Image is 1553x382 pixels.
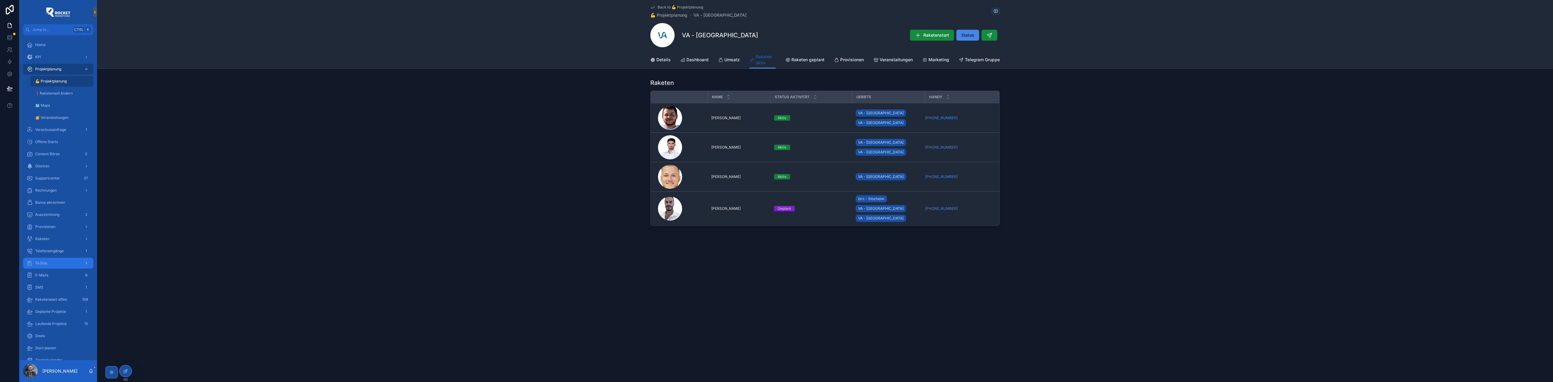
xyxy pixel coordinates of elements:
a: VA - [GEOGRAPHIC_DATA] [856,205,906,212]
span: Auszeichnung [35,212,59,217]
a: To Dos [23,258,93,269]
a: Content Börse0 [23,149,93,159]
a: [PHONE_NUMBER] [925,116,992,120]
a: Auszeichnung2 [23,209,93,220]
span: Veranstaltungen [880,57,913,63]
a: VA - [GEOGRAPHIC_DATA] [856,149,906,156]
a: Supportcenter37 [23,173,93,184]
span: VA - [GEOGRAPHIC_DATA] [693,12,746,18]
a: [PHONE_NUMBER] [925,206,992,211]
a: Bonus abrechnen [23,197,93,208]
div: Aktiv [778,115,787,121]
span: Status Aktivität [775,95,810,99]
span: KPI [35,55,41,59]
span: VA - [GEOGRAPHIC_DATA] [858,111,904,116]
span: Start planen [35,346,56,350]
span: Projektplanung [35,67,61,72]
span: [PERSON_NAME] [711,145,741,150]
span: Raketen geplant [791,57,824,63]
a: Geplante Projekte1 [23,306,93,317]
span: Jump to... [32,27,71,32]
span: Telefoneingänge [35,249,64,253]
div: Aktiv [778,174,787,179]
h1: Raketen [650,79,674,87]
a: Provisionen [834,54,864,66]
img: App logo [46,7,70,17]
span: Back to 💪 Projektplanung [658,5,703,10]
a: 🗺 Maps [30,100,93,111]
a: Marketing [922,54,949,66]
span: E-Mails [35,273,48,278]
span: Marketing [928,57,949,63]
a: Details [650,54,671,66]
span: [PERSON_NAME] [711,116,741,120]
div: 1 [83,126,90,133]
h1: VA - [GEOGRAPHIC_DATA] [682,31,758,39]
span: Raketen [35,236,49,241]
a: Home [23,39,93,50]
span: 🥳 Veranstaltungen [35,115,69,120]
a: Rechnungen [23,185,93,196]
span: [PERSON_NAME] [711,206,741,211]
a: VA - [GEOGRAPHIC_DATA] [856,139,906,146]
a: Veranstaltungen [874,54,913,66]
a: VA - [GEOGRAPHIC_DATA] [856,172,921,182]
a: [PHONE_NUMBER] [925,145,992,150]
span: 💪 Projektplanung [650,12,687,18]
a: KPI [23,52,93,62]
a: Aktiv [774,174,848,179]
a: VA - [GEOGRAPHIC_DATA] [856,119,906,126]
a: bn:t - StozheimVA - [GEOGRAPHIC_DATA]VA - [GEOGRAPHIC_DATA] [856,194,921,223]
a: [PHONE_NUMBER] [925,206,958,211]
span: Umsatz [724,57,740,63]
div: Geplant [778,206,791,211]
div: 6 [83,272,90,279]
a: VA - [GEOGRAPHIC_DATA] [856,173,906,180]
p: [PERSON_NAME] [42,368,77,374]
span: VA - [GEOGRAPHIC_DATA] [858,216,904,221]
a: SMS1 [23,282,93,293]
a: Aktiv [774,115,848,121]
span: Raketen aktiv [756,54,776,66]
a: Umsatz [718,54,740,66]
a: Aktiv [774,145,848,150]
span: Details [656,57,671,63]
span: Terminkalender [35,358,62,363]
div: 0 [83,150,90,158]
span: 💪 Projektplanung [35,79,67,84]
span: VA - [GEOGRAPHIC_DATA] [858,150,904,155]
span: Name [712,95,723,99]
span: Rechnungen [35,188,57,193]
a: Telefoneingänge1 [23,246,93,256]
span: Telegram Gruppe [965,57,1000,63]
span: VA - [GEOGRAPHIC_DATA] [858,120,904,125]
a: VA - [GEOGRAPHIC_DATA] [856,215,906,222]
a: [PERSON_NAME] [711,116,767,120]
a: Offene Starts [23,136,93,147]
a: 💪 Projektplanung [30,76,93,87]
div: 1 [83,308,90,315]
a: [PERSON_NAME] [711,206,767,211]
span: Dashboard [686,57,709,63]
div: 1 [83,284,90,291]
a: Terminkalender [23,355,93,366]
span: Ctrl [73,27,84,33]
button: Status [956,30,979,41]
span: K [86,27,90,32]
span: Deals [35,333,45,338]
a: VA - [GEOGRAPHIC_DATA]VA - [GEOGRAPHIC_DATA] [856,108,921,128]
a: Glocken [23,161,93,172]
a: [PHONE_NUMBER] [925,174,958,179]
a: Start planen [23,343,93,354]
a: [PHONE_NUMBER] [925,145,958,150]
span: Bonus abrechnen [35,200,65,205]
a: Back to 💪 Projektplanung [650,5,703,10]
a: E-Mails6 [23,270,93,281]
a: Telegram Gruppe [959,54,1000,66]
button: Jump to...CtrlK [23,24,93,35]
span: [PERSON_NAME] [711,174,741,179]
a: Provisionen [23,221,93,232]
span: Content Börse [35,152,60,156]
span: Laufende Projekte [35,321,67,326]
div: Aktiv [778,145,787,150]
